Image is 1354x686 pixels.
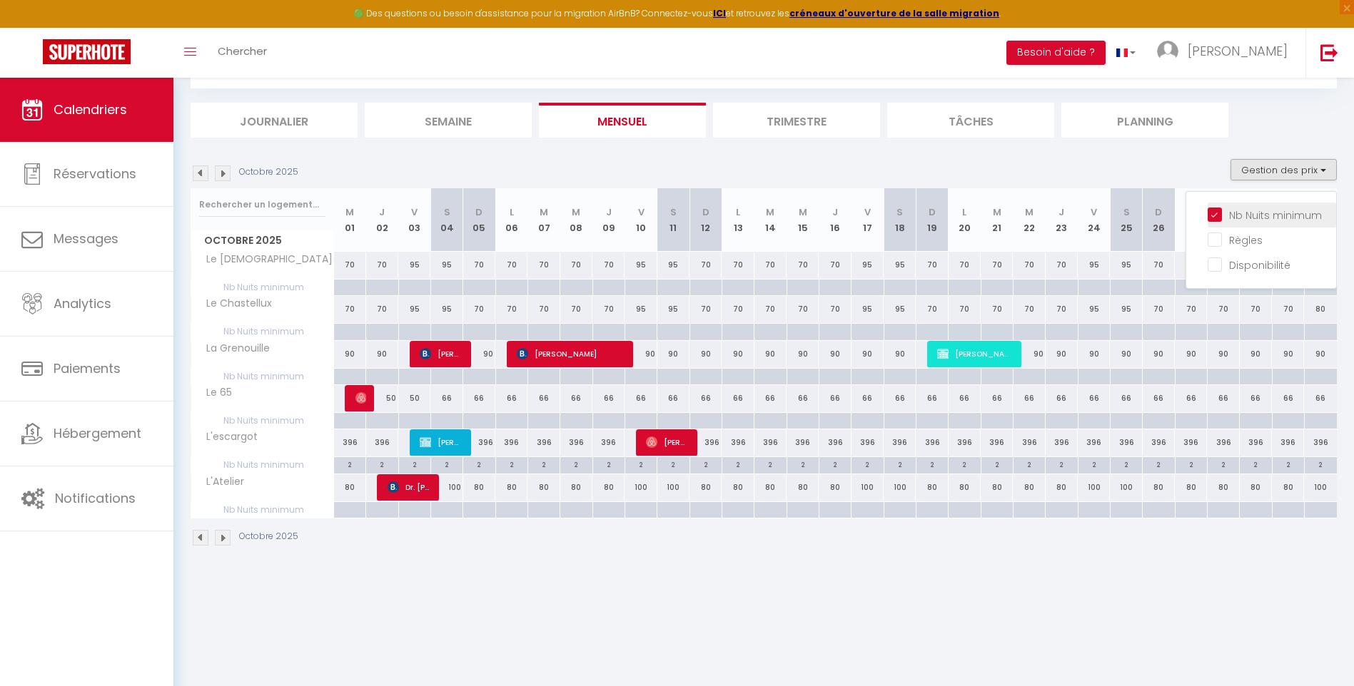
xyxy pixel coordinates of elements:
div: 70 [366,296,398,322]
div: 66 [463,385,495,411]
th: 18 [884,188,916,252]
div: 95 [1110,252,1142,278]
div: 2 [399,457,430,471]
div: 2 [1111,457,1142,471]
span: [PERSON_NAME] [355,384,366,411]
span: L'Atelier [193,474,248,490]
li: Planning [1061,103,1228,138]
div: 2 [625,457,657,471]
th: 24 [1078,188,1110,252]
div: 396 [754,429,787,456]
div: 396 [981,429,1013,456]
abbr: D [475,205,483,219]
div: 80 [560,474,592,501]
a: Chercher [207,28,278,78]
div: 396 [787,429,819,456]
div: 95 [852,296,884,322]
div: 2 [496,457,527,471]
div: 70 [1013,296,1045,322]
div: 70 [689,252,722,278]
div: 95 [398,296,430,322]
div: 70 [722,252,754,278]
div: 396 [1143,429,1175,456]
abbr: M [1025,205,1034,219]
div: 70 [1272,296,1304,322]
abbr: V [1091,205,1097,219]
div: 396 [366,429,398,456]
div: 90 [787,341,819,367]
div: 80 [916,474,948,501]
div: 70 [463,296,495,322]
div: 70 [366,252,398,278]
th: 27 [1175,188,1207,252]
div: 2 [754,457,786,471]
div: 396 [1272,429,1304,456]
div: 90 [334,341,366,367]
div: 70 [819,252,851,278]
div: 70 [592,252,625,278]
div: 80 [689,474,722,501]
div: 80 [949,474,981,501]
abbr: S [444,205,450,219]
th: 08 [560,188,592,252]
th: 05 [463,188,495,252]
div: 396 [916,429,948,456]
abbr: M [572,205,580,219]
abbr: D [929,205,936,219]
div: 396 [1110,429,1142,456]
div: 70 [1240,296,1272,322]
div: 2 [787,457,819,471]
div: 396 [1304,429,1337,456]
a: ... [PERSON_NAME] [1146,28,1305,78]
div: 70 [1046,252,1078,278]
div: 50 [366,385,398,411]
div: 100 [1078,474,1110,501]
div: 396 [949,429,981,456]
div: 80 [495,474,527,501]
div: 2 [334,457,365,471]
div: 70 [819,296,851,322]
span: Nb Nuits minimum [191,324,333,339]
abbr: J [832,205,838,219]
div: 66 [981,385,1013,411]
div: 70 [560,252,592,278]
div: 396 [1046,429,1078,456]
div: 66 [1272,385,1304,411]
div: 100 [625,474,657,501]
span: Nb Nuits minimum [191,280,333,295]
div: 90 [852,341,884,367]
div: 2 [1273,457,1304,471]
button: Besoin d'aide ? [1006,41,1106,65]
div: 90 [689,341,722,367]
div: 100 [657,474,689,501]
th: 12 [689,188,722,252]
abbr: M [766,205,774,219]
div: 95 [884,296,916,322]
div: 2 [560,457,592,471]
abbr: S [670,205,677,219]
div: 90 [1110,341,1142,367]
div: 396 [495,429,527,456]
th: 07 [527,188,560,252]
div: 70 [1143,296,1175,322]
div: 66 [657,385,689,411]
div: 80 [463,474,495,501]
div: 95 [1078,252,1110,278]
th: 26 [1143,188,1175,252]
div: 100 [430,474,463,501]
th: 03 [398,188,430,252]
div: 80 [1013,474,1045,501]
div: 70 [527,296,560,322]
span: Dr. [PERSON_NAME] [388,473,430,501]
div: 90 [1272,341,1304,367]
div: 80 [1175,474,1207,501]
div: 396 [560,429,592,456]
div: 396 [819,429,851,456]
span: Messages [54,230,118,247]
div: 2 [852,457,883,471]
div: 66 [495,385,527,411]
div: 66 [689,385,722,411]
abbr: V [638,205,645,219]
div: 2 [981,457,1013,471]
div: 70 [495,296,527,322]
